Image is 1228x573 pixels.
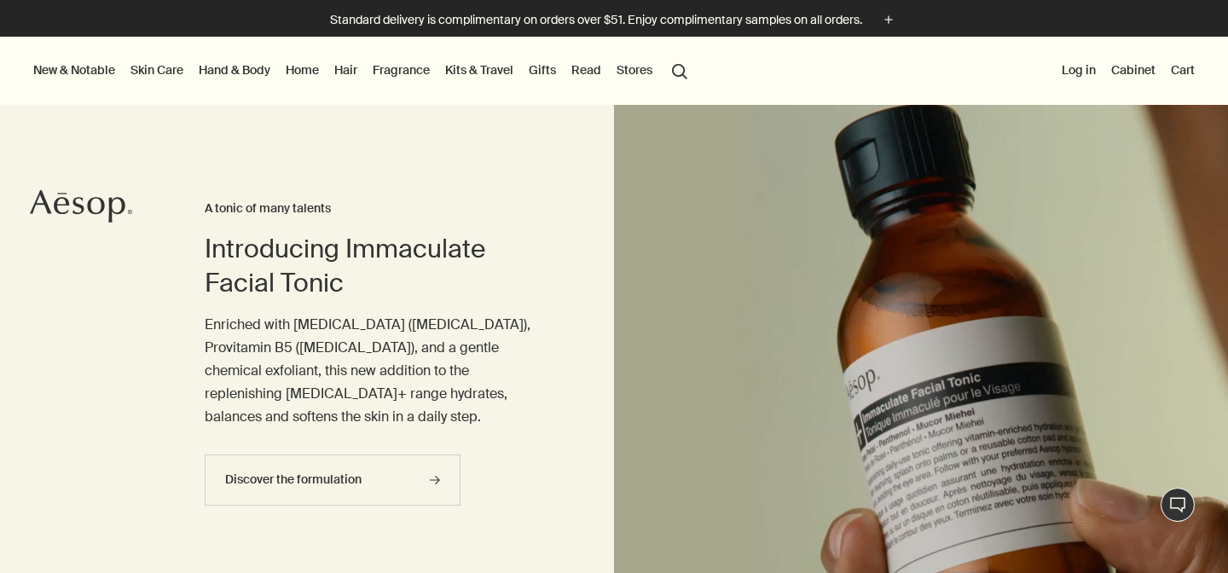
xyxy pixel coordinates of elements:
[1108,59,1159,81] a: Cabinet
[205,313,546,429] p: Enriched with [MEDICAL_DATA] ([MEDICAL_DATA]), Provitamin B5 ([MEDICAL_DATA]), and a gentle chemi...
[1167,59,1198,81] button: Cart
[30,189,132,228] a: Aesop
[369,59,433,81] a: Fragrance
[205,199,546,219] h3: A tonic of many talents
[664,54,695,86] button: Open search
[127,59,187,81] a: Skin Care
[30,37,695,105] nav: primary
[282,59,322,81] a: Home
[568,59,605,81] a: Read
[331,59,361,81] a: Hair
[613,59,656,81] button: Stores
[205,232,546,300] h2: Introducing Immaculate Facial Tonic
[30,189,132,223] svg: Aesop
[442,59,517,81] a: Kits & Travel
[1058,59,1099,81] button: Log in
[30,59,119,81] button: New & Notable
[205,454,460,506] a: Discover the formulation
[330,11,862,29] p: Standard delivery is complimentary on orders over $51. Enjoy complimentary samples on all orders.
[525,59,559,81] a: Gifts
[1161,488,1195,522] button: Live Assistance
[1058,37,1198,105] nav: supplementary
[330,10,898,30] button: Standard delivery is complimentary on orders over $51. Enjoy complimentary samples on all orders.
[195,59,274,81] a: Hand & Body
